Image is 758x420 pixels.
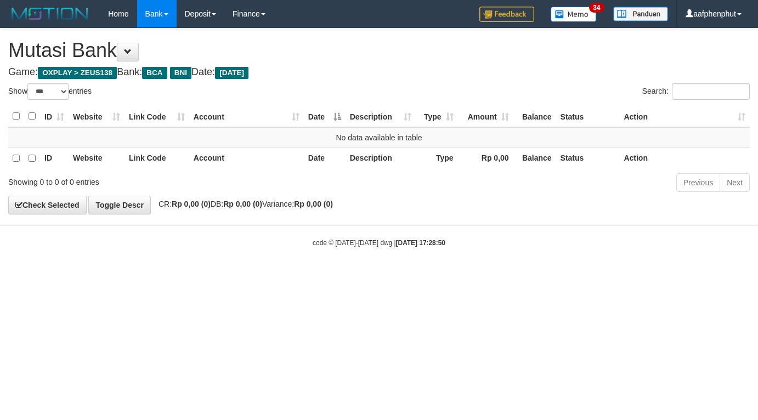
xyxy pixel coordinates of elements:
[153,200,333,208] span: CR: DB: Variance:
[38,67,117,79] span: OXPLAY > ZEUS138
[556,106,620,127] th: Status
[8,83,92,100] label: Show entries
[27,83,69,100] select: Showentries
[551,7,597,22] img: Button%20Memo.svg
[589,3,604,13] span: 34
[619,106,750,127] th: Action: activate to sort column ascending
[8,127,750,148] td: No data available in table
[479,7,534,22] img: Feedback.jpg
[69,106,125,127] th: Website: activate to sort column ascending
[8,5,92,22] img: MOTION_logo.png
[672,83,750,100] input: Search:
[313,239,445,247] small: code © [DATE]-[DATE] dwg |
[676,173,720,192] a: Previous
[346,106,416,127] th: Description: activate to sort column ascending
[556,147,620,169] th: Status
[304,147,346,169] th: Date
[513,106,556,127] th: Balance
[88,196,151,214] a: Toggle Descr
[416,147,458,169] th: Type
[215,67,248,79] span: [DATE]
[125,147,189,169] th: Link Code
[458,106,513,127] th: Amount: activate to sort column ascending
[8,39,750,61] h1: Mutasi Bank
[8,196,87,214] a: Check Selected
[613,7,668,21] img: panduan.png
[172,200,211,208] strong: Rp 0,00 (0)
[720,173,750,192] a: Next
[304,106,346,127] th: Date: activate to sort column descending
[513,147,556,169] th: Balance
[40,106,69,127] th: ID: activate to sort column ascending
[458,147,513,169] th: Rp 0,00
[346,147,416,169] th: Description
[396,239,445,247] strong: [DATE] 17:28:50
[8,67,750,78] h4: Game: Bank: Date:
[8,172,308,188] div: Showing 0 to 0 of 0 entries
[170,67,191,79] span: BNI
[642,83,750,100] label: Search:
[416,106,458,127] th: Type: activate to sort column ascending
[142,67,167,79] span: BCA
[294,200,333,208] strong: Rp 0,00 (0)
[223,200,262,208] strong: Rp 0,00 (0)
[69,147,125,169] th: Website
[189,147,304,169] th: Account
[619,147,750,169] th: Action
[189,106,304,127] th: Account: activate to sort column ascending
[40,147,69,169] th: ID
[125,106,189,127] th: Link Code: activate to sort column ascending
